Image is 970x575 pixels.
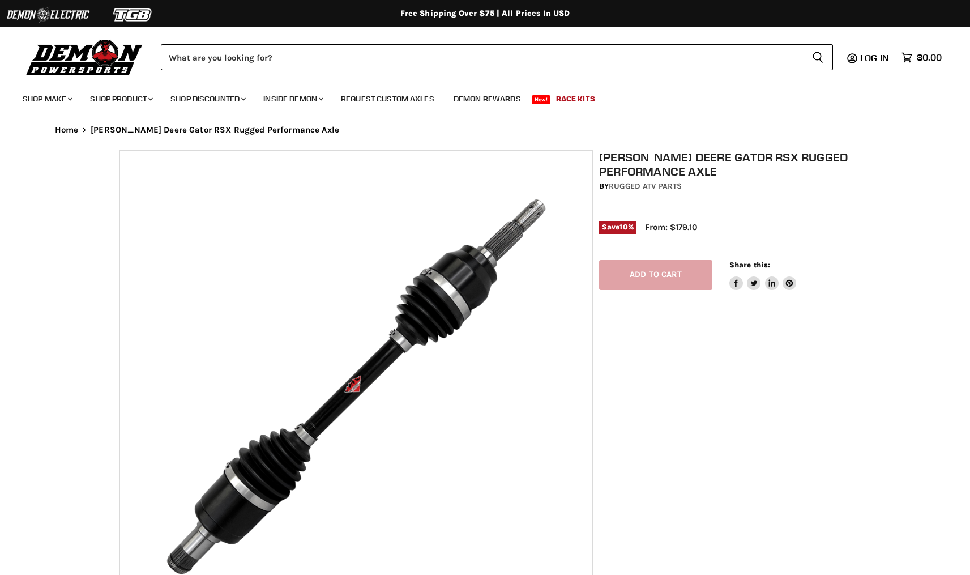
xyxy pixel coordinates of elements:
[6,4,91,25] img: Demon Electric Logo 2
[855,53,896,63] a: Log in
[860,52,889,63] span: Log in
[729,260,797,290] aside: Share this:
[255,87,330,110] a: Inside Demon
[917,52,942,63] span: $0.00
[91,4,176,25] img: TGB Logo 2
[599,221,636,233] span: Save %
[803,44,833,70] button: Search
[23,37,147,77] img: Demon Powersports
[32,8,938,19] div: Free Shipping Over $75 | All Prices In USD
[619,223,627,231] span: 10
[32,125,938,135] nav: Breadcrumbs
[599,150,857,178] h1: [PERSON_NAME] Deere Gator RSX Rugged Performance Axle
[14,87,79,110] a: Shop Make
[162,87,253,110] a: Shop Discounted
[332,87,443,110] a: Request Custom Axles
[729,261,770,269] span: Share this:
[55,125,79,135] a: Home
[82,87,160,110] a: Shop Product
[896,49,947,66] a: $0.00
[645,222,697,232] span: From: $179.10
[532,95,551,104] span: New!
[161,44,803,70] input: Search
[161,44,833,70] form: Product
[599,180,857,193] div: by
[548,87,604,110] a: Race Kits
[609,181,682,191] a: Rugged ATV Parts
[445,87,529,110] a: Demon Rewards
[91,125,339,135] span: [PERSON_NAME] Deere Gator RSX Rugged Performance Axle
[14,83,939,110] ul: Main menu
